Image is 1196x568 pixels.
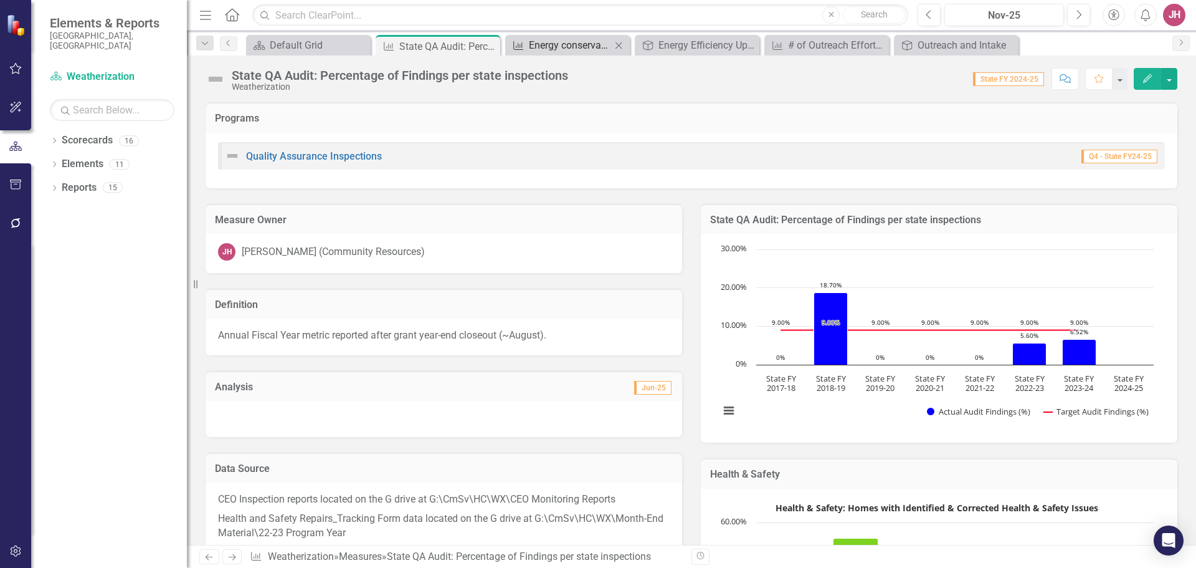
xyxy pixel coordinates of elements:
text: State FY 2017-18 [766,373,797,393]
h3: Analysis [215,382,442,393]
div: 15 [103,183,123,193]
path: State FY 2022-23, 5.6. Actual Audit Findings (%). [1013,344,1046,365]
a: Scorecards [62,133,113,148]
text: 10.00% [721,319,747,330]
a: Measures [339,551,382,562]
a: Reports [62,181,97,195]
text: State FY 2023-24 [1064,373,1094,393]
text: 9.00% [822,318,840,327]
span: Q4 - State FY24-25 [1081,150,1157,163]
input: Search ClearPoint... [252,4,908,26]
path: State FY 2023-24, 6.52. Actual Audit Findings (%). [1063,340,1096,365]
div: » » [250,550,682,564]
button: Show Target Audit Findings (%) [1044,406,1149,417]
text: 20.00% [721,281,747,292]
text: 0% [876,353,885,362]
a: Elements [62,157,103,171]
text: 6.52% [1070,327,1088,336]
text: 0% [776,353,785,362]
h3: Data Source [215,463,673,474]
text: 9.00% [1070,318,1088,327]
text: Health & Safety: Homes with Identified & Corrected Health & Safety Issues [776,502,1098,514]
text: State FY 2024-25 [1114,373,1144,393]
div: Outreach and Intake [918,37,1015,53]
g: Target Audit Findings (%), series 2 of 2. Line with 8 data points. [779,328,1082,333]
text: 0% [975,353,984,362]
a: # of Outreach Efforts or Activities [767,37,886,53]
div: 11 [110,159,130,170]
a: Weatherization [50,70,174,84]
div: State QA Audit: Percentage of Findings per state inspections [232,69,568,82]
text: State FY 2019-20 [865,373,896,393]
span: Jun-25 [634,381,672,395]
img: ClearPoint Strategy [6,14,28,36]
a: Quality Assurance Inspections [246,150,382,162]
text: State FY 2018-19 [816,373,847,393]
text: State FY 2021-22 [965,373,995,393]
p: CEO Inspection reports located on the G drive at G:\CmSv\HC\WX\CEO Monitoring Reports [218,493,670,509]
text: State FY 2022-23 [1015,373,1045,393]
text: 5.60% [1020,331,1038,340]
text: 9.00% [971,318,989,327]
div: JH [218,243,235,261]
a: Energy conservation: Average # of major energy conservation (EC) measures per home served [508,37,611,53]
text: 30.00% [721,243,747,254]
a: Weatherization [268,551,334,562]
p: Health and Safety Repairs_Tracking Form data located on the G drive at G:\CmSv\HC\WX\Month-End Ma... [218,509,670,541]
text: 9.00% [1020,318,1038,327]
h3: Programs [215,113,1168,124]
text: 9.00% [921,318,939,327]
div: State QA Audit: Percentage of Findings per state inspections [399,39,497,54]
div: Energy conservation: Average # of major energy conservation (EC) measures per home served [529,37,611,53]
div: State QA Audit: Percentage of Findings per state inspections [387,551,651,562]
div: 16 [119,135,139,146]
span: Elements & Reports [50,16,174,31]
text: 0% [926,353,934,362]
a: Outreach and Intake [897,37,1015,53]
div: Chart. Highcharts interactive chart. [713,243,1165,430]
h3: State QA Audit: Percentage of Findings per state inspections [710,214,1168,226]
text: 18.70% [820,281,842,289]
path: State FY 2018-19, 18.7. Actual Audit Findings (%). [814,293,848,365]
div: Default Grid [270,37,368,53]
a: Energy Efficiency Upgrades [638,37,756,53]
div: # of Outreach Efforts or Activities [788,37,886,53]
svg: Interactive chart [713,243,1160,430]
a: Default Grid [249,37,368,53]
button: Show Actual Audit Findings (%) [927,406,1030,417]
text: 9.00% [772,318,790,327]
img: Not Defined [225,148,240,163]
text: 0% [736,358,747,369]
div: Open Intercom Messenger [1154,526,1184,556]
div: Weatherization [232,82,568,92]
p: Annual Fiscal Year metric reported after grant year-end closeout (~August). [218,329,670,343]
h3: Definition [215,299,673,310]
button: Nov-25 [944,4,1064,26]
span: Search [861,9,888,19]
div: Energy Efficiency Upgrades [658,37,756,53]
text: State FY 2020-21 [915,373,946,393]
small: [GEOGRAPHIC_DATA], [GEOGRAPHIC_DATA] [50,31,174,51]
text: 60.00% [721,516,747,527]
input: Search Below... [50,99,174,121]
text: 9.00% [871,318,890,327]
button: View chart menu, Chart [720,402,738,420]
h3: Measure Owner [215,214,673,226]
button: Search [843,6,905,24]
h3: Health & Safety [710,469,1168,480]
div: [PERSON_NAME] (Community Resources) [242,245,425,259]
span: State FY 2024-25 [973,72,1044,86]
button: JH [1163,4,1185,26]
div: Nov-25 [949,8,1060,23]
img: Not Defined [206,69,225,89]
